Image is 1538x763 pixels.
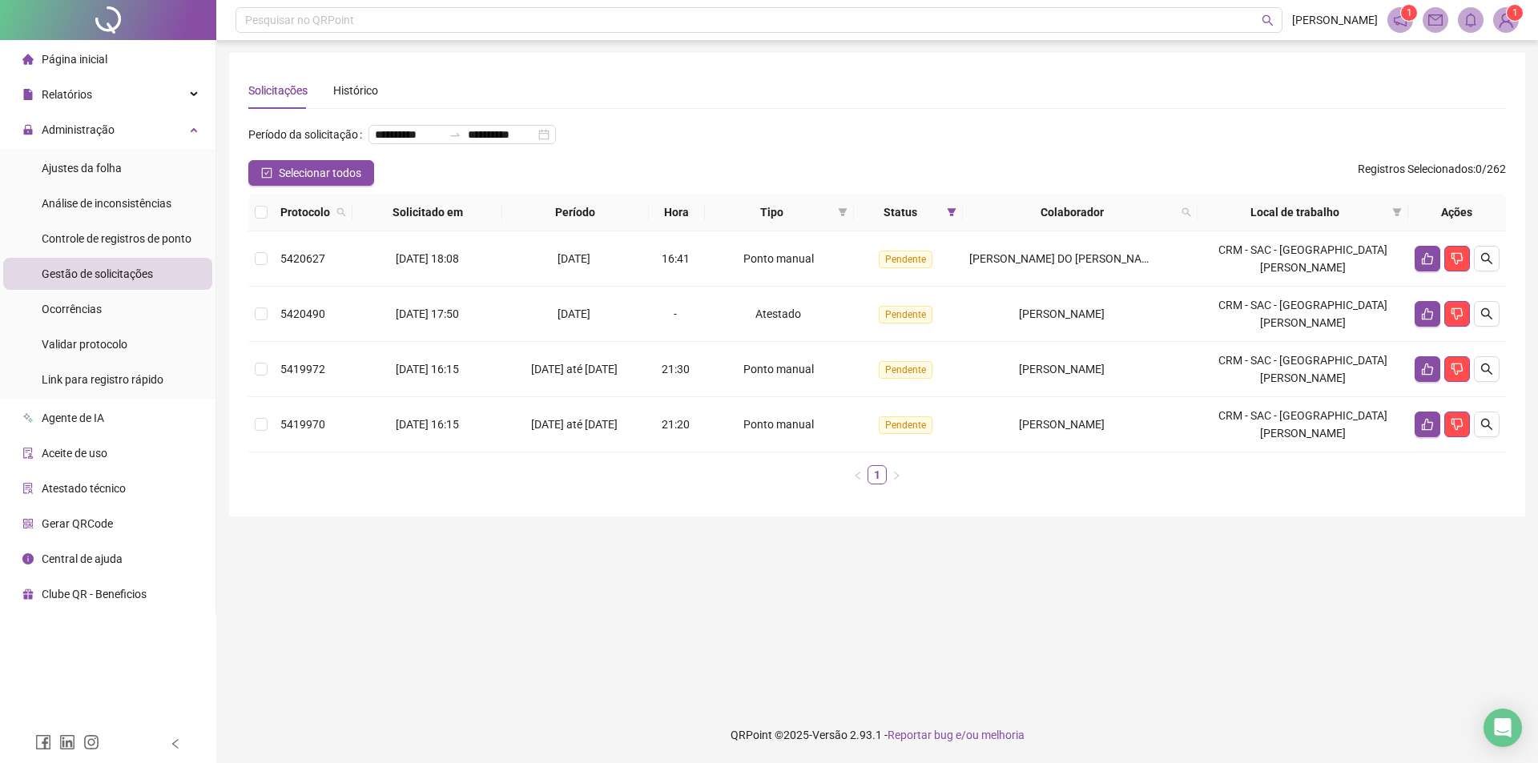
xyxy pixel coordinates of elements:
[35,734,51,750] span: facebook
[1428,13,1443,27] span: mail
[42,267,153,280] span: Gestão de solicitações
[261,167,272,179] span: check-square
[42,123,115,136] span: Administração
[1019,307,1105,320] span: [PERSON_NAME]
[42,447,107,460] span: Aceite de uso
[42,552,123,565] span: Central de ajuda
[969,252,1161,265] span: [PERSON_NAME] DO [PERSON_NAME]
[674,307,677,320] span: -
[42,412,104,424] span: Agente de IA
[1204,203,1386,221] span: Local de trabalho
[887,465,906,484] button: right
[1392,207,1402,217] span: filter
[333,82,378,99] div: Histórico
[558,252,590,265] span: [DATE]
[1451,418,1464,431] span: dislike
[892,471,901,480] span: right
[1415,203,1500,221] div: Ações
[22,588,34,600] span: gift
[22,518,34,529] span: qrcode
[1019,418,1105,431] span: [PERSON_NAME]
[280,252,325,265] span: 5420627
[1262,14,1274,26] span: search
[860,203,940,221] span: Status
[879,251,932,268] span: Pendente
[22,54,34,65] span: home
[280,307,325,320] span: 5420490
[449,128,461,141] span: to
[1182,207,1191,217] span: search
[662,252,690,265] span: 16:41
[1451,363,1464,375] span: dislike
[1407,7,1412,18] span: 1
[22,483,34,494] span: solution
[835,200,851,224] span: filter
[888,729,1025,741] span: Reportar bug e/ou melhoria
[352,194,502,231] th: Solicitado em
[1358,163,1473,175] span: Registros Selecionados
[1507,5,1523,21] sup: Atualize o seu contato no menu Meus Dados
[42,517,113,530] span: Gerar QRCode
[662,418,690,431] span: 21:20
[558,307,590,320] span: [DATE]
[449,128,461,141] span: swap-right
[1480,418,1493,431] span: search
[531,363,618,375] span: [DATE] até [DATE]
[711,203,831,221] span: Tipo
[755,307,801,320] span: Atestado
[743,252,814,265] span: Ponto manual
[1198,342,1408,397] td: CRM - SAC - [GEOGRAPHIC_DATA][PERSON_NAME]
[879,306,932,323] span: Pendente
[42,303,102,315] span: Ocorrências
[1480,307,1493,320] span: search
[812,729,848,741] span: Versão
[216,707,1538,763] footer: QRPoint © 2025 - 2.93.1 -
[1292,11,1378,29] span: [PERSON_NAME]
[22,448,34,459] span: audit
[944,200,960,224] span: filter
[42,88,92,101] span: Relatórios
[879,416,932,434] span: Pendente
[947,207,956,217] span: filter
[1421,363,1434,375] span: like
[531,418,618,431] span: [DATE] até [DATE]
[22,89,34,100] span: file
[1401,5,1417,21] sup: 1
[1019,363,1105,375] span: [PERSON_NAME]
[1421,307,1434,320] span: like
[879,361,932,379] span: Pendente
[170,738,181,749] span: left
[59,734,75,750] span: linkedin
[853,471,863,480] span: left
[868,465,887,484] li: 1
[42,53,107,66] span: Página inicial
[42,588,147,600] span: Clube QR - Beneficios
[248,160,374,186] button: Selecionar todos
[1198,397,1408,452] td: CRM - SAC - [GEOGRAPHIC_DATA][PERSON_NAME]
[868,466,886,484] a: 1
[1512,7,1518,18] span: 1
[1484,709,1522,747] div: Open Intercom Messenger
[1464,13,1478,27] span: bell
[1451,307,1464,320] span: dislike
[42,232,191,245] span: Controle de registros de ponto
[396,418,459,431] span: [DATE] 16:15
[848,465,868,484] li: Página anterior
[848,465,868,484] button: left
[649,194,706,231] th: Hora
[1480,252,1493,265] span: search
[1480,363,1493,375] span: search
[1421,418,1434,431] span: like
[396,307,459,320] span: [DATE] 17:50
[248,82,308,99] div: Solicitações
[83,734,99,750] span: instagram
[42,338,127,351] span: Validar protocolo
[279,164,361,182] span: Selecionar todos
[502,194,648,231] th: Período
[396,363,459,375] span: [DATE] 16:15
[1389,200,1405,224] span: filter
[280,203,330,221] span: Protocolo
[1198,287,1408,342] td: CRM - SAC - [GEOGRAPHIC_DATA][PERSON_NAME]
[42,373,163,386] span: Link para registro rápido
[743,418,814,431] span: Ponto manual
